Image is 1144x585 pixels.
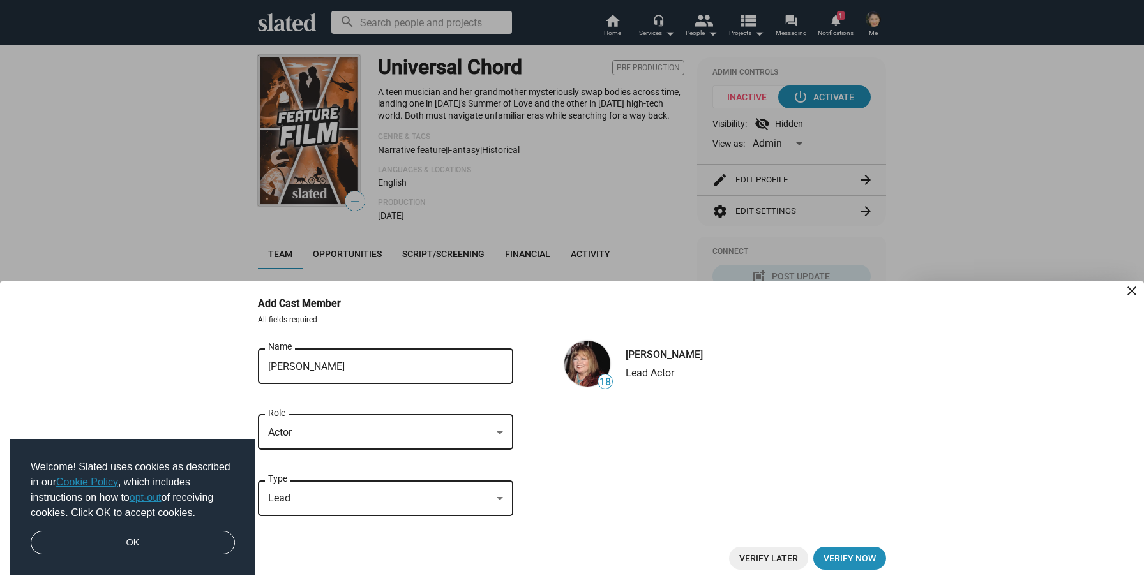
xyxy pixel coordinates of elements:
[1124,283,1140,299] mat-icon: close
[98,221,119,245] span: 😐
[258,315,886,325] p: All fields required
[16,46,202,59] div: Hi again, [PERSON_NAME].
[130,221,151,245] span: 😞
[130,492,162,503] a: opt-out
[268,492,290,504] span: Lead
[31,531,235,555] a: dismiss cookie message
[739,547,798,570] span: Verify Later
[10,439,255,575] div: cookieconsent
[93,217,125,248] span: neutral face reaction
[626,348,703,361] div: [PERSON_NAME]
[46,20,72,30] span: Jordan
[564,341,610,387] img: undefined
[15,15,36,36] img: Profile image for Jordan
[258,297,359,310] h3: Add Cast Member
[729,547,808,570] button: Verify Later
[598,376,612,389] span: 18
[61,217,93,248] span: blush reaction
[56,477,118,487] a: Cookie Policy
[125,217,157,248] span: disappointed reaction
[813,547,886,570] button: Verify now
[268,426,292,438] span: Actor
[66,221,87,245] span: 😊
[16,65,202,103] div: Did you know our Script Scores are highly predictive of critical and financial success?
[31,459,235,521] span: Welcome! Slated uses cookies as described in our , which includes instructions on how to of recei...
[626,366,703,380] div: Lead Actor
[824,547,876,570] span: Verify now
